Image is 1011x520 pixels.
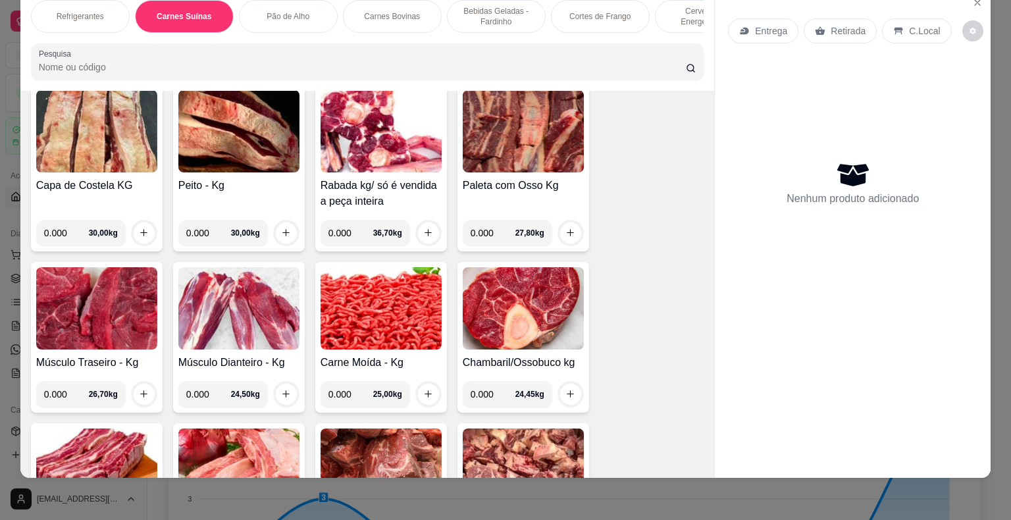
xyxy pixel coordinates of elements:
input: 0.00 [44,381,89,407]
h4: Músculo Traseiro - Kg [36,355,157,371]
button: increase-product-quantity [276,222,297,244]
h4: Rabada kg/ só é vendida a peça inteira [321,178,442,209]
img: product-image [178,267,299,350]
p: Cervejas e Energéticos - Unidade [666,6,742,27]
p: Carnes Bovinas [364,11,420,22]
h4: Capa de Costela KG [36,178,157,194]
img: product-image [321,429,442,511]
input: Pesquisa [39,61,686,74]
h4: Chambaril/Ossobuco kg [463,355,584,371]
label: Pesquisa [39,48,76,59]
input: 0.00 [328,220,373,246]
p: Entrega [755,24,787,38]
button: decrease-product-quantity [962,20,983,41]
h4: Carne Moída - Kg [321,355,442,371]
h4: Peito - Kg [178,178,299,194]
p: C.Local [909,24,940,38]
p: Nenhum produto adicionado [787,191,919,207]
input: 0.00 [186,381,231,407]
p: Cortes de Frango [569,11,631,22]
img: product-image [36,90,157,172]
button: increase-product-quantity [560,222,581,244]
input: 0.00 [328,381,373,407]
img: product-image [178,429,299,511]
p: Carnes Suínas [157,11,211,22]
button: increase-product-quantity [134,222,155,244]
button: increase-product-quantity [134,384,155,405]
p: Bebidas Geladas - Fardinho [458,6,534,27]
img: product-image [463,90,584,172]
p: Pão de Alho [267,11,309,22]
button: increase-product-quantity [276,384,297,405]
input: 0.00 [471,381,515,407]
p: Retirada [831,24,866,38]
input: 0.00 [186,220,231,246]
h4: Paleta com Osso Kg [463,178,584,194]
img: product-image [321,90,442,172]
input: 0.00 [471,220,515,246]
p: Refrigerantes [57,11,104,22]
h4: Músculo Dianteiro - Kg [178,355,299,371]
img: product-image [463,429,584,511]
img: product-image [36,429,157,511]
input: 0.00 [44,220,89,246]
img: product-image [36,267,157,350]
img: product-image [463,267,584,350]
img: product-image [178,90,299,172]
button: increase-product-quantity [418,384,439,405]
button: increase-product-quantity [418,222,439,244]
button: increase-product-quantity [560,384,581,405]
img: product-image [321,267,442,350]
